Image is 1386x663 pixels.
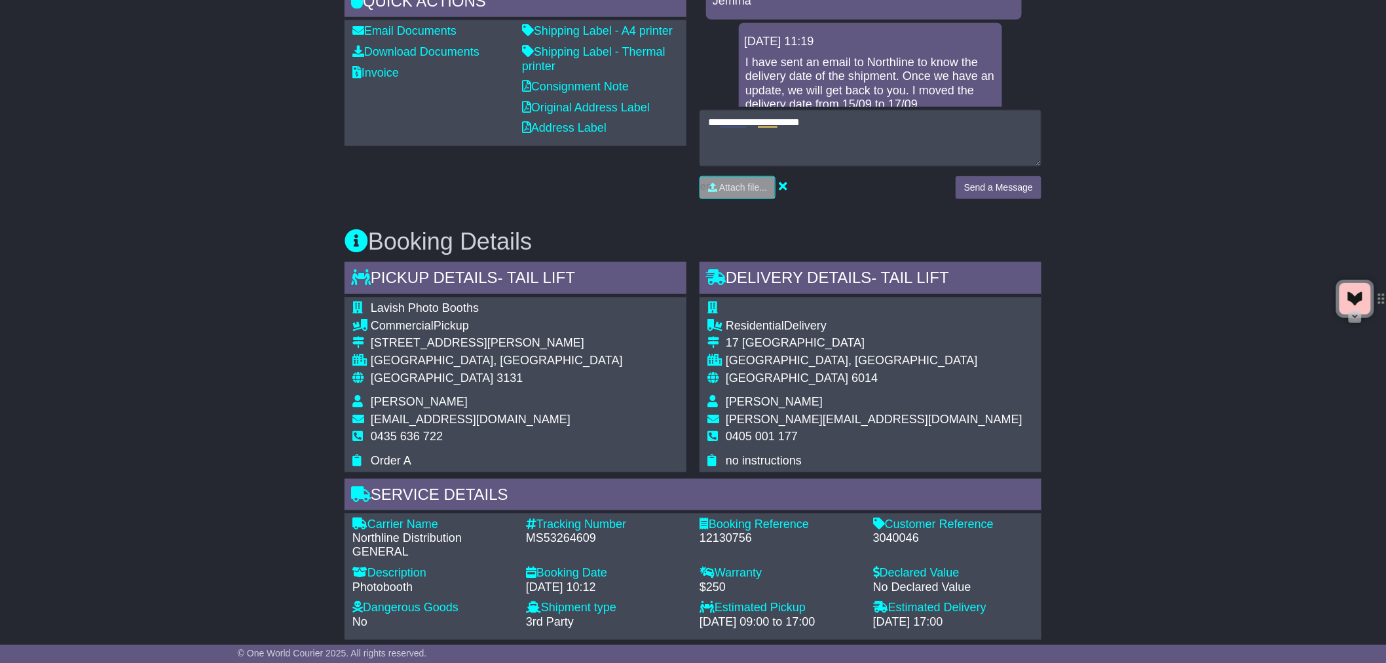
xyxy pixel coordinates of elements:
[726,371,848,385] span: [GEOGRAPHIC_DATA]
[700,532,860,546] div: 12130756
[345,229,1041,255] h3: Booking Details
[352,24,457,37] a: Email Documents
[873,581,1034,596] div: No Declared Value
[745,56,996,112] p: I have sent an email to Northline to know the delivery date of the shipment. Once we have an upda...
[352,518,513,532] div: Carrier Name
[238,648,427,658] span: © One World Courier 2025. All rights reserved.
[371,430,443,443] span: 0435 636 722
[352,567,513,581] div: Description
[371,454,411,467] span: Order A
[352,532,513,560] div: Northline Distribution GENERAL
[496,371,523,385] span: 3131
[371,319,434,332] span: Commercial
[726,454,802,467] span: no instructions
[526,567,686,581] div: Booking Date
[345,479,1041,514] div: Service Details
[852,371,878,385] span: 6014
[352,581,513,596] div: Photobooth
[526,532,686,546] div: MS53264609
[726,336,1022,350] div: 17 [GEOGRAPHIC_DATA]
[371,413,571,426] span: [EMAIL_ADDRESS][DOMAIN_NAME]
[744,35,997,49] div: [DATE] 11:19
[700,616,860,630] div: [DATE] 09:00 to 17:00
[371,336,623,350] div: [STREET_ADDRESS][PERSON_NAME]
[700,567,860,581] div: Warranty
[352,66,399,79] a: Invoice
[371,319,623,333] div: Pickup
[526,581,686,596] div: [DATE] 10:12
[526,601,686,616] div: Shipment type
[956,176,1041,199] button: Send a Message
[345,262,686,297] div: Pickup Details
[700,601,860,616] div: Estimated Pickup
[726,319,784,332] span: Residential
[873,518,1034,532] div: Customer Reference
[522,45,665,73] a: Shipping Label - Thermal printer
[700,581,860,596] div: $250
[522,24,673,37] a: Shipping Label - A4 printer
[873,616,1034,630] div: [DATE] 17:00
[498,269,575,286] span: - Tail Lift
[352,45,479,58] a: Download Documents
[522,101,650,114] a: Original Address Label
[873,567,1034,581] div: Declared Value
[522,80,629,93] a: Consignment Note
[352,616,367,629] span: No
[726,395,823,408] span: [PERSON_NAME]
[526,518,686,532] div: Tracking Number
[371,395,468,408] span: [PERSON_NAME]
[371,354,623,368] div: [GEOGRAPHIC_DATA], [GEOGRAPHIC_DATA]
[873,601,1034,616] div: Estimated Delivery
[526,616,574,629] span: 3rd Party
[371,301,479,314] span: Lavish Photo Booths
[726,319,1022,333] div: Delivery
[700,518,860,532] div: Booking Reference
[522,121,607,134] a: Address Label
[873,532,1034,546] div: 3040046
[726,430,798,443] span: 0405 001 177
[700,262,1041,297] div: Delivery Details
[352,601,513,616] div: Dangerous Goods
[726,413,1022,426] span: [PERSON_NAME][EMAIL_ADDRESS][DOMAIN_NAME]
[872,269,949,286] span: - Tail Lift
[371,371,493,385] span: [GEOGRAPHIC_DATA]
[726,354,1022,368] div: [GEOGRAPHIC_DATA], [GEOGRAPHIC_DATA]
